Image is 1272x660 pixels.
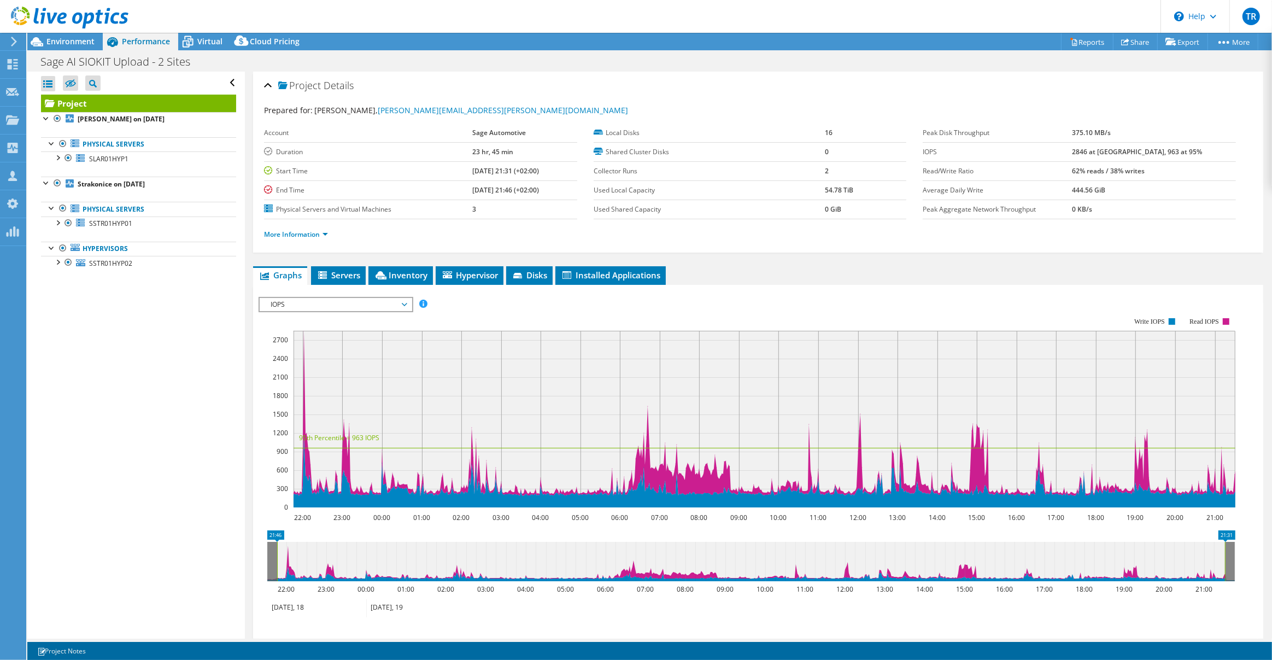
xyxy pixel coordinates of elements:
[264,147,472,157] label: Duration
[825,147,829,156] b: 0
[273,410,288,419] text: 1500
[731,513,748,522] text: 09:00
[825,205,842,214] b: 0 GiB
[264,204,472,215] label: Physical Servers and Virtual Machines
[89,219,132,228] span: SSTR01HYP01
[273,372,288,382] text: 2100
[923,185,1072,196] label: Average Daily Write
[438,585,455,594] text: 02:00
[277,447,288,456] text: 900
[264,230,328,239] a: More Information
[825,128,833,137] b: 16
[957,585,974,594] text: 15:00
[89,154,128,163] span: SLAR01HYP1
[478,585,495,594] text: 03:00
[1116,585,1133,594] text: 19:00
[284,503,288,512] text: 0
[277,484,288,493] text: 300
[378,105,628,115] a: [PERSON_NAME][EMAIL_ADDRESS][PERSON_NAME][DOMAIN_NAME]
[250,36,300,46] span: Cloud Pricing
[612,513,629,522] text: 06:00
[197,36,222,46] span: Virtual
[473,147,514,156] b: 23 hr, 45 min
[473,128,526,137] b: Sage Automotive
[41,137,236,151] a: Physical Servers
[1072,185,1105,195] b: 444.56 GiB
[1036,585,1053,594] text: 17:00
[78,114,165,124] b: [PERSON_NAME] on [DATE]
[677,585,694,594] text: 08:00
[997,585,1013,594] text: 16:00
[41,217,236,231] a: SSTR01HYP01
[770,513,787,522] text: 10:00
[374,270,427,281] span: Inventory
[41,242,236,256] a: Hypervisors
[923,147,1072,157] label: IOPS
[1190,318,1220,325] text: Read IOPS
[1072,205,1092,214] b: 0 KB/s
[594,185,825,196] label: Used Local Capacity
[41,95,236,112] a: Project
[1061,33,1113,50] a: Reports
[594,166,825,177] label: Collector Runs
[273,335,288,344] text: 2700
[1072,166,1145,176] b: 62% reads / 38% writes
[46,36,95,46] span: Environment
[1127,513,1144,522] text: 19:00
[89,259,132,268] span: SSTR01HYP02
[1072,147,1202,156] b: 2846 at [GEOGRAPHIC_DATA], 963 at 95%
[273,354,288,363] text: 2400
[473,205,477,214] b: 3
[1242,8,1260,25] span: TR
[473,185,540,195] b: [DATE] 21:46 (+02:00)
[825,185,854,195] b: 54.78 TiB
[314,105,628,115] span: [PERSON_NAME],
[532,513,549,522] text: 04:00
[264,105,313,115] label: Prepared for:
[1157,33,1208,50] a: Export
[1196,585,1213,594] text: 21:00
[691,513,708,522] text: 08:00
[30,644,93,658] a: Project Notes
[917,585,934,594] text: 14:00
[597,585,614,594] text: 06:00
[1174,11,1184,21] svg: \n
[561,270,660,281] span: Installed Applications
[1156,585,1173,594] text: 20:00
[264,127,472,138] label: Account
[473,166,540,176] b: [DATE] 21:31 (+02:00)
[374,513,391,522] text: 00:00
[41,256,236,270] a: SSTR01HYP02
[264,166,472,177] label: Start Time
[889,513,906,522] text: 13:00
[318,585,335,594] text: 23:00
[273,428,288,437] text: 1200
[1009,513,1025,522] text: 16:00
[518,585,535,594] text: 04:00
[637,585,654,594] text: 07:00
[273,391,288,400] text: 1800
[358,585,375,594] text: 00:00
[324,79,354,92] span: Details
[1072,128,1111,137] b: 375.10 MB/s
[1207,33,1258,50] a: More
[837,585,854,594] text: 12:00
[810,513,827,522] text: 11:00
[825,166,829,176] b: 2
[78,179,145,189] b: Strakonice on [DATE]
[594,127,825,138] label: Local Disks
[278,80,321,91] span: Project
[41,112,236,126] a: [PERSON_NAME] on [DATE]
[969,513,986,522] text: 15:00
[558,585,575,594] text: 05:00
[1076,585,1093,594] text: 18:00
[441,270,498,281] span: Hypervisor
[512,270,547,281] span: Disks
[41,202,236,216] a: Physical Servers
[572,513,589,522] text: 05:00
[1207,513,1224,522] text: 21:00
[398,585,415,594] text: 01:00
[1167,513,1184,522] text: 20:00
[923,166,1072,177] label: Read/Write Ratio
[278,585,295,594] text: 22:00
